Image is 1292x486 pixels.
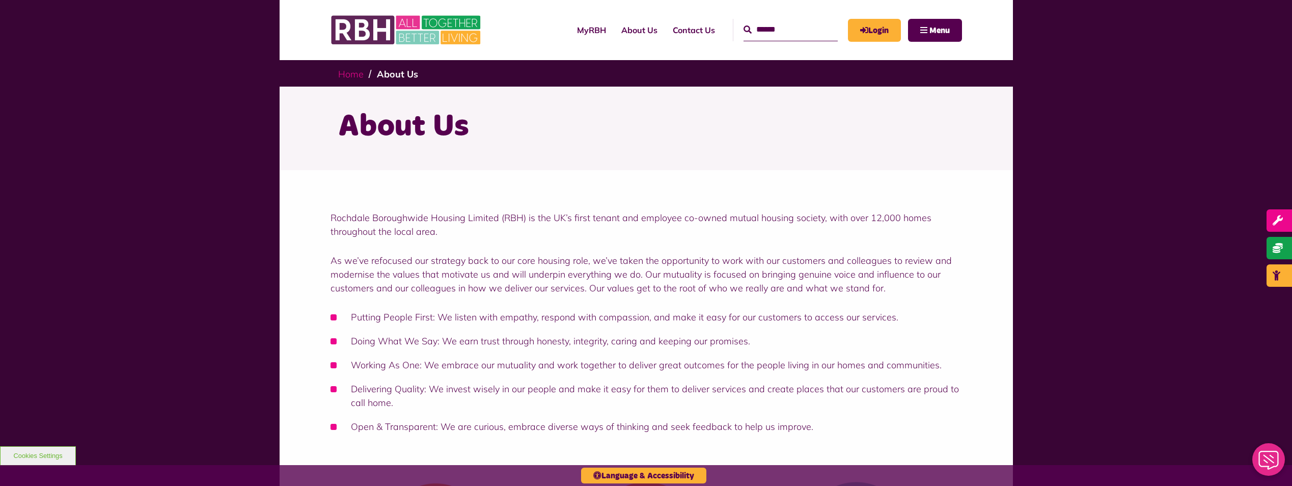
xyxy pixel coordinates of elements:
a: MyRBH [569,16,614,44]
a: About Us [377,68,418,80]
a: MyRBH [848,19,901,42]
li: Doing What We Say: We earn trust through honesty, integrity, caring and keeping our promises. [331,334,962,348]
a: Contact Us [665,16,723,44]
p: Rochdale Boroughwide Housing Limited (RBH) is the UK’s first tenant and employee co-owned mutual ... [331,211,962,238]
h1: About Us [338,107,954,147]
button: Navigation [908,19,962,42]
input: Search [744,19,838,41]
img: RBH [331,10,483,50]
li: Delivering Quality: We invest wisely in our people and make it easy for them to deliver services ... [331,382,962,410]
a: About Us [614,16,665,44]
span: Menu [929,26,950,35]
p: As we’ve refocused our strategy back to our core housing role, we’ve taken the opportunity to wor... [331,254,962,295]
a: Home [338,68,364,80]
button: Language & Accessibility [581,468,706,483]
li: Working As One: We embrace our mutuality and work together to deliver great outcomes for the peop... [331,358,962,372]
li: Open & Transparent: We are curious, embrace diverse ways of thinking and seek feedback to help us... [331,420,962,434]
iframe: Netcall Web Assistant for live chat [1246,440,1292,486]
li: Putting People First: We listen with empathy, respond with compassion, and make it easy for our c... [331,310,962,324]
